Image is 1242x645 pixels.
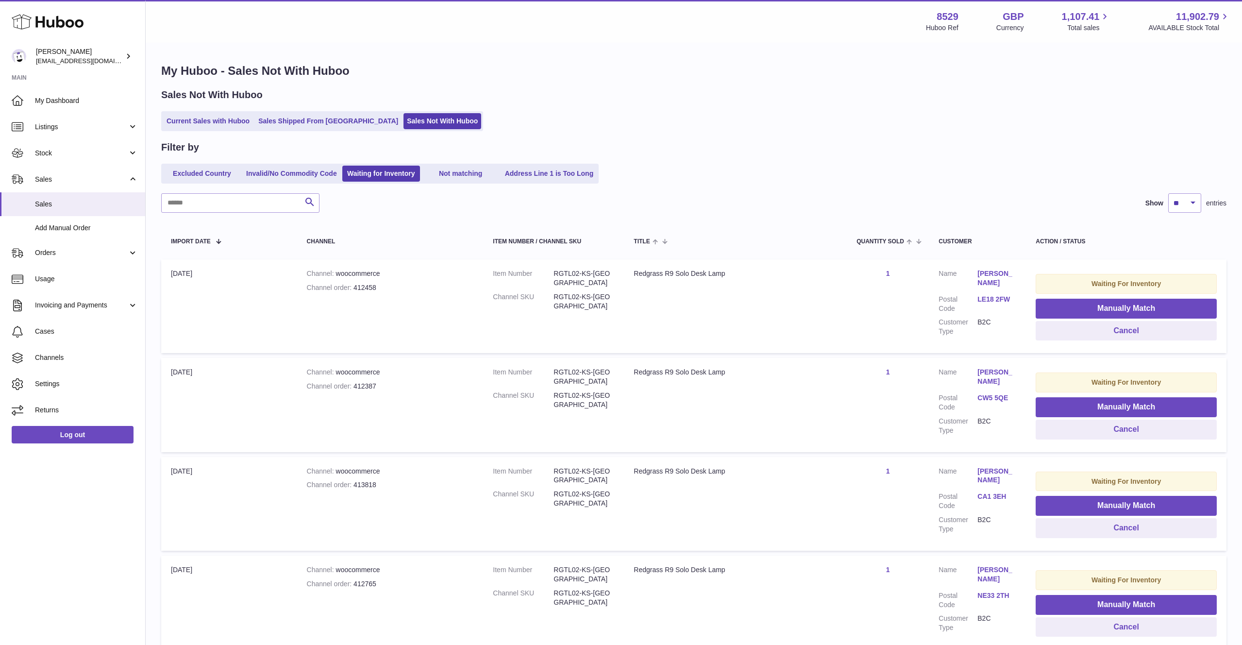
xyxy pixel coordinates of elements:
dt: Item Number [493,269,554,288]
a: 1,107.41 Total sales [1062,10,1111,33]
strong: Channel order [307,284,354,291]
a: LE18 2FW [977,295,1016,304]
dt: Name [939,467,977,488]
div: Channel [307,238,474,245]
strong: Channel order [307,481,354,489]
a: Current Sales with Huboo [163,113,253,129]
a: [PERSON_NAME] [977,565,1016,584]
strong: Channel [307,368,336,376]
strong: Waiting For Inventory [1091,378,1161,386]
a: Log out [12,426,134,443]
div: 412458 [307,283,474,292]
a: CA1 3EH [977,492,1016,501]
span: Usage [35,274,138,284]
dt: Customer Type [939,515,977,534]
div: woocommerce [307,467,474,476]
span: Import date [171,238,211,245]
dt: Customer Type [939,417,977,435]
span: Title [634,238,650,245]
a: Address Line 1 is Too Long [502,166,597,182]
img: admin@redgrass.ch [12,49,26,64]
h2: Sales Not With Huboo [161,88,263,102]
strong: Waiting For Inventory [1091,477,1161,485]
div: 412387 [307,382,474,391]
a: NE33 2TH [977,591,1016,600]
span: Total sales [1067,23,1110,33]
dd: B2C [977,614,1016,632]
dd: B2C [977,318,1016,336]
strong: 8529 [937,10,958,23]
dt: Customer Type [939,318,977,336]
div: 412765 [307,579,474,589]
div: Action / Status [1036,238,1217,245]
div: [PERSON_NAME] [36,47,123,66]
a: 11,902.79 AVAILABLE Stock Total [1148,10,1230,33]
span: Quantity Sold [856,238,904,245]
dt: Item Number [493,565,554,584]
dt: Channel SKU [493,391,554,409]
span: Returns [35,406,138,415]
dt: Postal Code [939,393,977,412]
div: Redgrass R9 Solo Desk Lamp [634,269,837,278]
div: Huboo Ref [926,23,958,33]
span: 11,902.79 [1176,10,1219,23]
a: 1 [886,467,890,475]
div: Redgrass R9 Solo Desk Lamp [634,368,837,377]
dt: Item Number [493,368,554,386]
div: Redgrass R9 Solo Desk Lamp [634,565,837,575]
a: Not matching [422,166,500,182]
dt: Channel SKU [493,589,554,607]
dt: Name [939,565,977,586]
div: Item Number / Channel SKU [493,238,614,245]
div: woocommerce [307,565,474,575]
button: Manually Match [1036,299,1217,319]
dt: Postal Code [939,295,977,313]
div: woocommerce [307,269,474,278]
span: Stock [35,149,128,158]
a: [PERSON_NAME] [977,368,1016,386]
strong: Channel [307,467,336,475]
button: Cancel [1036,420,1217,440]
dd: B2C [977,515,1016,534]
dd: RGTL02-KS-[GEOGRAPHIC_DATA] [554,589,614,607]
div: Currency [996,23,1024,33]
button: Manually Match [1036,496,1217,516]
h2: Filter by [161,141,199,154]
button: Cancel [1036,321,1217,341]
strong: Channel order [307,382,354,390]
a: [PERSON_NAME] [977,467,1016,485]
div: Customer [939,238,1016,245]
a: 1 [886,270,890,277]
a: [PERSON_NAME] [977,269,1016,288]
button: Manually Match [1036,397,1217,417]
span: AVAILABLE Stock Total [1148,23,1230,33]
span: My Dashboard [35,96,138,105]
dt: Item Number [493,467,554,485]
a: 1 [886,368,890,376]
span: Channels [35,353,138,362]
span: 1,107.41 [1062,10,1100,23]
span: Add Manual Order [35,223,138,233]
button: Cancel [1036,518,1217,538]
div: 413818 [307,480,474,490]
a: Invalid/No Commodity Code [243,166,340,182]
span: Settings [35,379,138,389]
a: CW5 5QE [977,393,1016,403]
dt: Channel SKU [493,490,554,508]
strong: Waiting For Inventory [1091,280,1161,288]
dt: Name [939,368,977,389]
dd: RGTL02-KS-[GEOGRAPHIC_DATA] [554,368,614,386]
dd: RGTL02-KS-[GEOGRAPHIC_DATA] [554,269,614,288]
span: entries [1206,199,1226,208]
td: [DATE] [161,259,297,353]
h1: My Huboo - Sales Not With Huboo [161,63,1226,79]
dd: RGTL02-KS-[GEOGRAPHIC_DATA] [554,292,614,311]
dt: Postal Code [939,591,977,610]
div: woocommerce [307,368,474,377]
dt: Postal Code [939,492,977,510]
label: Show [1145,199,1163,208]
div: Redgrass R9 Solo Desk Lamp [634,467,837,476]
strong: Channel order [307,580,354,588]
dd: RGTL02-KS-[GEOGRAPHIC_DATA] [554,565,614,584]
strong: GBP [1003,10,1024,23]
